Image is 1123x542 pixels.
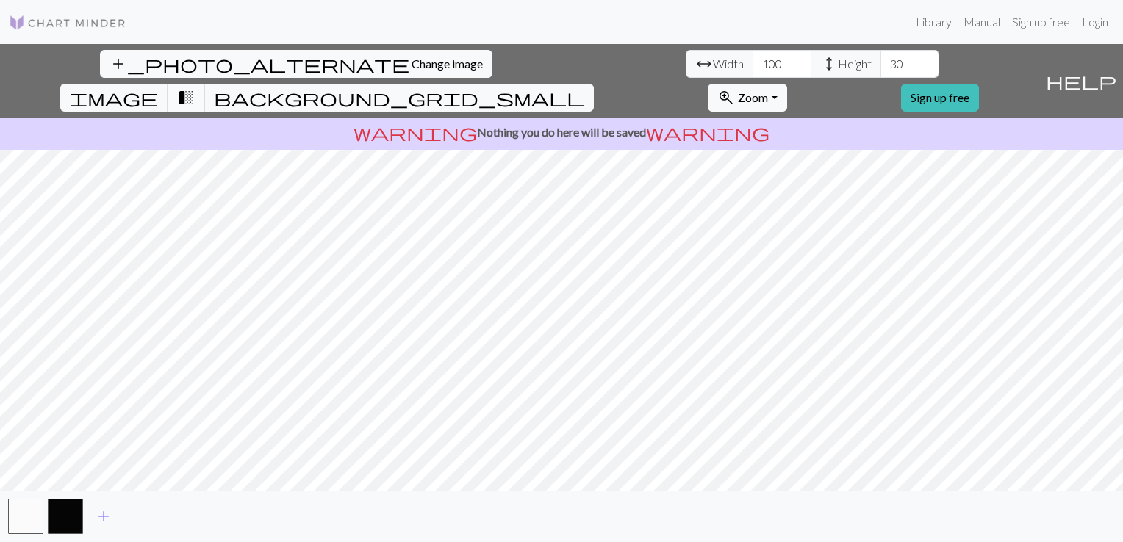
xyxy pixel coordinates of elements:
span: zoom_in [717,87,735,108]
span: transition_fade [177,87,195,108]
span: add_photo_alternate [110,54,409,74]
a: Sign up free [901,84,979,112]
span: background_grid_small [214,87,584,108]
button: Zoom [708,84,786,112]
span: Height [838,55,872,73]
a: Login [1076,7,1114,37]
img: Logo [9,14,126,32]
span: warning [646,122,769,142]
a: Manual [958,7,1006,37]
span: Zoom [738,90,768,104]
button: Add color [85,502,122,530]
p: Nothing you do here will be saved [6,123,1117,141]
span: help [1046,71,1116,91]
a: Library [910,7,958,37]
span: image [70,87,158,108]
span: warning [354,122,477,142]
span: arrow_range [695,54,713,74]
button: Help [1039,44,1123,118]
span: height [820,54,838,74]
span: Width [713,55,744,73]
span: add [95,506,112,527]
a: Sign up free [1006,7,1076,37]
span: Change image [412,57,483,71]
button: Change image [100,50,492,78]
